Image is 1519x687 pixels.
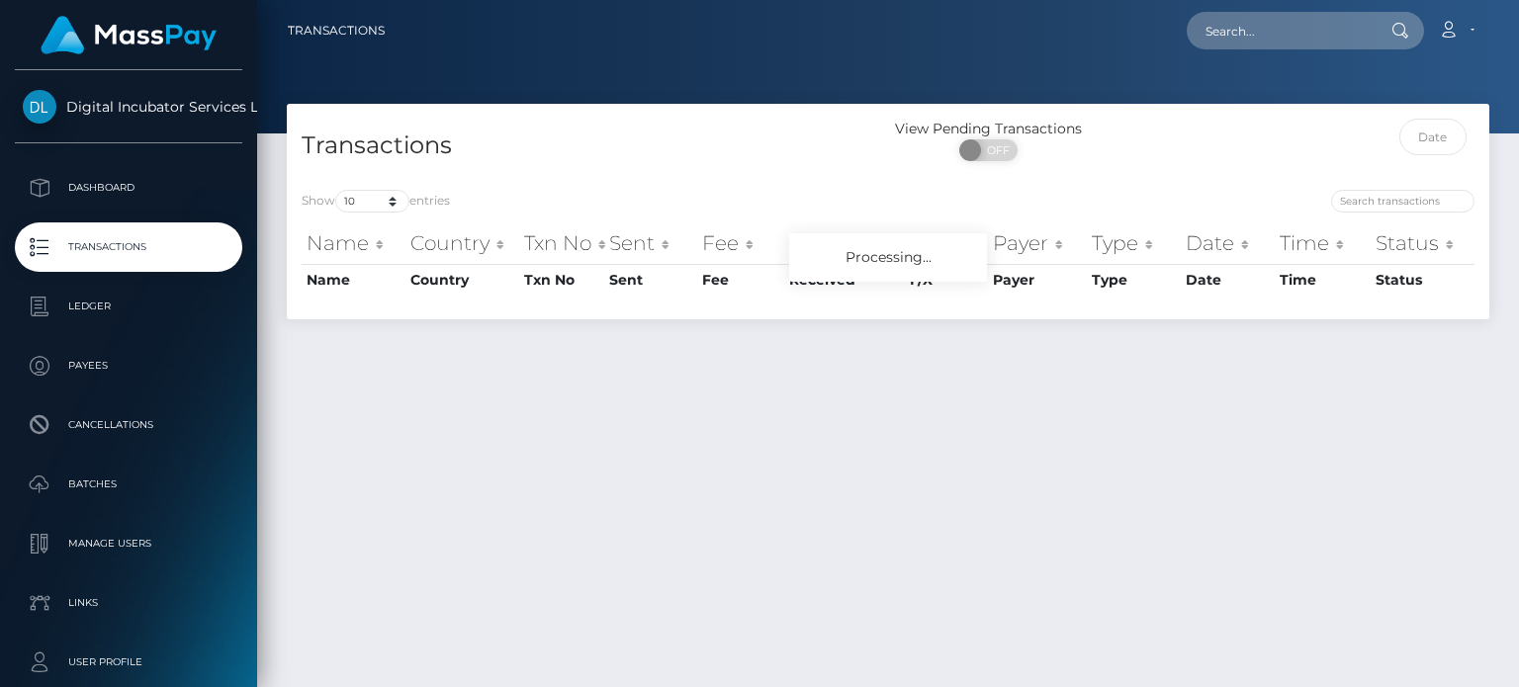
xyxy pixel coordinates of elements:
th: Txn No [519,264,604,296]
input: Search transactions [1331,190,1474,213]
th: Payer [988,223,1087,263]
select: Showentries [335,190,409,213]
input: Search... [1187,12,1373,49]
th: Time [1275,223,1370,263]
p: Payees [23,351,234,381]
a: Manage Users [15,519,242,568]
th: Country [405,264,519,296]
img: MassPay Logo [41,16,217,54]
a: Links [15,578,242,628]
a: Batches [15,460,242,509]
span: OFF [970,139,1020,161]
th: Received [784,223,905,263]
th: Date [1181,264,1276,296]
th: Type [1087,264,1180,296]
th: Name [302,223,405,263]
th: Txn No [519,223,604,263]
th: Fee [697,264,784,296]
th: Time [1275,264,1370,296]
a: Payees [15,341,242,390]
span: Digital Incubator Services Limited [15,98,242,116]
th: Fee [697,223,784,263]
input: Date filter [1399,119,1468,155]
p: Batches [23,470,234,499]
th: Sent [604,264,697,296]
img: Digital Incubator Services Limited [23,90,56,124]
p: Manage Users [23,529,234,558]
a: Transactions [15,222,242,272]
th: Status [1371,223,1474,263]
th: Status [1371,264,1474,296]
div: Processing... [789,233,987,282]
th: Name [302,264,405,296]
a: Dashboard [15,163,242,213]
p: Transactions [23,232,234,262]
label: Show entries [302,190,450,213]
a: Cancellations [15,400,242,450]
a: Transactions [288,10,385,51]
th: Date [1181,223,1276,263]
th: F/X [905,223,988,263]
p: Cancellations [23,410,234,440]
th: Sent [604,223,697,263]
p: User Profile [23,647,234,677]
p: Dashboard [23,173,234,203]
th: Type [1087,223,1180,263]
div: View Pending Transactions [888,119,1089,139]
th: Received [784,264,905,296]
th: Payer [988,264,1087,296]
h4: Transactions [302,129,873,163]
p: Ledger [23,292,234,321]
a: User Profile [15,638,242,687]
th: Country [405,223,519,263]
p: Links [23,588,234,618]
a: Ledger [15,282,242,331]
